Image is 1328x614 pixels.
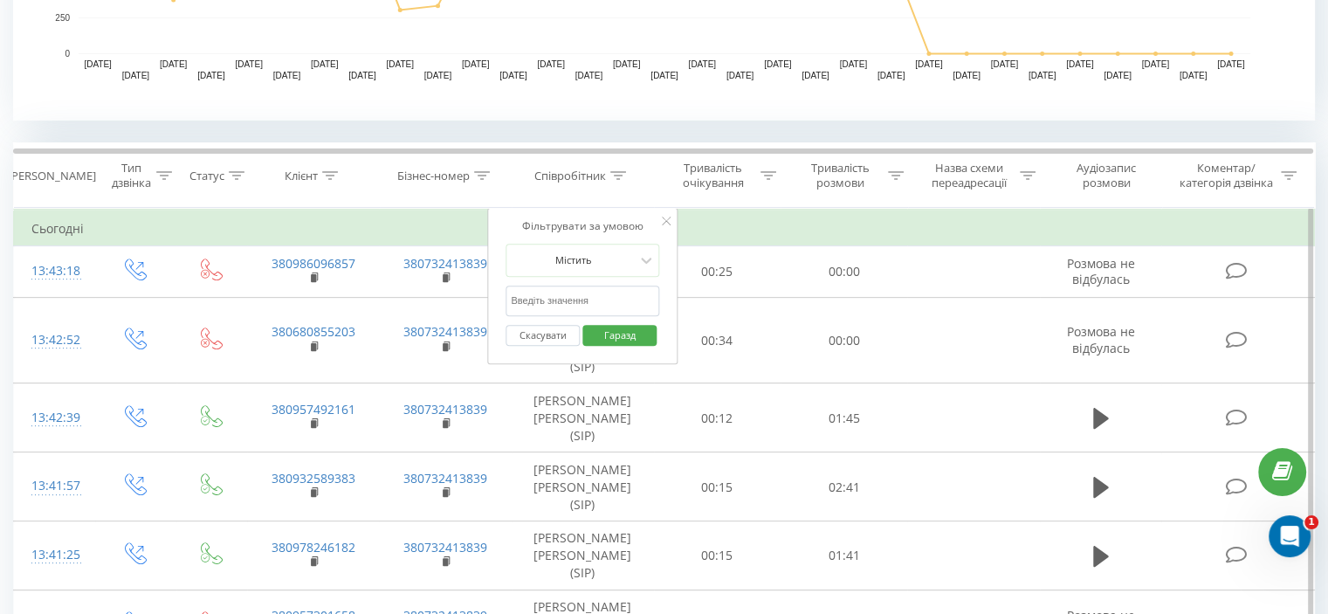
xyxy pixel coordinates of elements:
[575,71,603,80] text: [DATE]
[111,160,150,190] font: Тип дзвінка
[272,401,355,417] a: 380957492161
[272,470,355,486] a: 380932589383
[235,59,263,69] text: [DATE]
[1029,71,1056,80] text: [DATE]
[829,332,860,348] font: 00:00
[273,71,301,80] text: [DATE]
[604,328,636,341] font: Гаразд
[285,168,318,183] font: Клієнт
[613,59,641,69] text: [DATE]
[1308,516,1315,528] font: 1
[506,325,580,347] button: Скасувати
[915,59,943,69] text: [DATE]
[31,262,80,279] font: 13:43:18
[953,71,981,80] text: [DATE]
[1104,71,1132,80] text: [DATE]
[55,13,70,23] text: 250
[1142,59,1170,69] text: [DATE]
[701,479,733,495] font: 00:15
[8,168,96,183] font: [PERSON_NAME]
[31,220,84,237] font: Сьогодні
[397,168,470,183] font: Бізнес-номер
[506,286,659,316] input: Введіть значення
[84,59,112,69] text: [DATE]
[701,332,733,348] font: 00:34
[1067,255,1135,287] font: Розмова не відбулась
[932,160,1007,190] font: Назва схеми переадресації
[197,71,225,80] text: [DATE]
[520,328,567,341] font: Скасувати
[802,71,829,80] text: [DATE]
[829,410,860,426] font: 01:45
[764,59,792,69] text: [DATE]
[533,461,631,513] font: [PERSON_NAME] [PERSON_NAME] (SIP)
[534,168,606,183] font: Співробітник
[701,264,733,280] font: 00:25
[689,59,717,69] text: [DATE]
[991,59,1019,69] text: [DATE]
[650,71,678,80] text: [DATE]
[272,255,355,272] a: 380986096857
[499,71,527,80] text: [DATE]
[403,470,487,486] a: 380732413839
[701,410,733,426] font: 00:12
[1180,71,1208,80] text: [DATE]
[31,546,80,562] font: 13:41:25
[829,479,860,495] font: 02:41
[122,71,150,80] text: [DATE]
[403,255,487,272] a: 380732413839
[386,59,414,69] text: [DATE]
[403,323,487,340] a: 380732413839
[1077,160,1136,190] font: Аудіозапис розмови
[533,530,631,582] font: [PERSON_NAME] [PERSON_NAME] (SIP)
[311,59,339,69] text: [DATE]
[1067,323,1135,355] font: Розмова не відбулась
[403,539,487,555] a: 380732413839
[1217,59,1245,69] text: [DATE]
[522,218,643,233] font: Фільтрувати за умовою
[189,168,224,183] font: Статус
[348,71,376,80] text: [DATE]
[840,59,868,69] text: [DATE]
[726,71,754,80] text: [DATE]
[582,325,657,347] button: Гаразд
[1066,59,1094,69] text: [DATE]
[272,323,355,340] a: 380680855203
[462,59,490,69] text: [DATE]
[533,392,631,444] font: [PERSON_NAME] [PERSON_NAME] (SIP)
[1269,515,1311,557] iframe: Живий чат у інтеркомі
[829,548,860,564] font: 01:41
[701,548,733,564] font: 00:15
[810,160,869,190] font: Тривалість розмови
[65,49,70,59] text: 0
[537,59,565,69] text: [DATE]
[403,401,487,417] a: 380732413839
[31,409,80,425] font: 13:42:39
[829,264,860,280] font: 00:00
[160,59,188,69] text: [DATE]
[877,71,905,80] text: [DATE]
[31,477,80,493] font: 13:41:57
[31,331,80,348] font: 13:42:52
[1179,160,1272,190] font: Коментар/категорія дзвінка
[682,160,743,190] font: Тривалість очікування
[272,539,355,555] a: 380978246182
[424,71,452,80] text: [DATE]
